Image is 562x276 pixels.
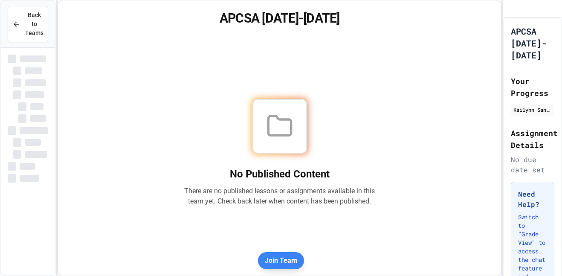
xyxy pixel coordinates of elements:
[184,186,375,206] p: There are no published lessons or assignments available in this team yet. Check back later when c...
[68,11,491,26] h1: APCSA [DATE]-[DATE]
[511,75,554,99] h2: Your Progress
[8,6,48,42] button: Back to Teams
[184,167,375,181] h2: No Published Content
[511,25,554,61] h1: APCSA [DATE]-[DATE]
[511,154,554,175] div: No due date set
[25,11,43,38] span: Back to Teams
[518,189,547,209] h3: Need Help?
[258,252,304,269] button: Join Team
[513,106,552,113] div: Kailynn Santa [PERSON_NAME]
[511,127,554,151] h2: Assignment Details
